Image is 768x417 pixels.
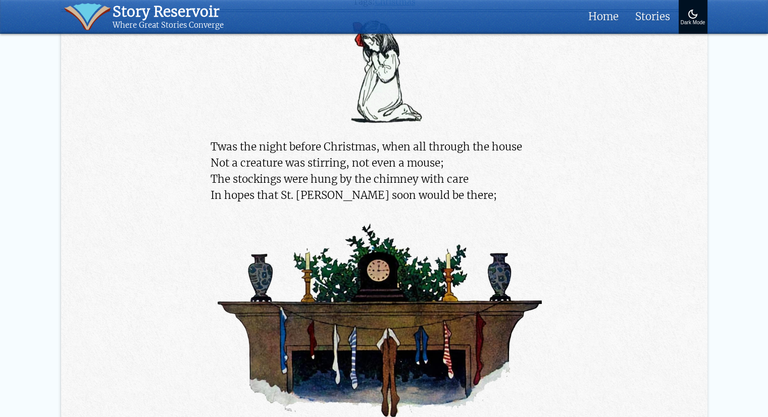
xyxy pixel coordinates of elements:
[113,21,224,30] div: Where Great Stories Converge
[113,3,224,21] div: Story Reservoir
[334,12,435,130] img: little girl saying her prayers in Christmas eve.
[64,3,111,30] img: icon of book with waver spilling out.
[681,20,705,26] div: Dark Mode
[687,8,699,20] img: Turn On Dark Mode
[211,139,557,204] p: Twas the night before Christmas, when all through the house Not a creature was stirring, not even...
